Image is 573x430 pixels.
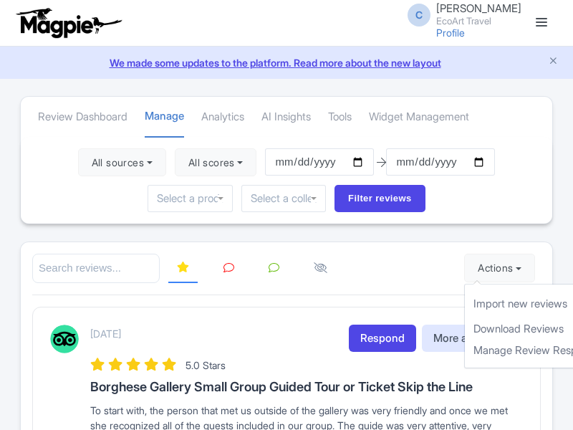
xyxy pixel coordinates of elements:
[251,192,317,205] input: Select a collection
[436,1,521,15] span: [PERSON_NAME]
[408,4,430,27] span: C
[157,192,223,205] input: Select a product
[50,325,79,353] img: Tripadvisor Logo
[464,254,535,282] button: Actions
[436,16,521,26] small: EcoArt Travel
[422,325,523,353] button: More actions
[32,254,160,283] input: Search reviews...
[261,97,311,137] a: AI Insights
[399,3,521,26] a: C [PERSON_NAME] EcoArt Travel
[186,359,226,371] span: 5.0 Stars
[548,54,559,70] button: Close announcement
[436,27,465,39] a: Profile
[38,97,127,137] a: Review Dashboard
[334,185,425,212] input: Filter reviews
[13,7,124,39] img: logo-ab69f6fb50320c5b225c76a69d11143b.png
[369,97,469,137] a: Widget Management
[328,97,352,137] a: Tools
[175,148,257,177] button: All scores
[349,325,416,353] a: Respond
[90,380,523,394] h3: Borghese Gallery Small Group Guided Tour or Ticket Skip the Line
[145,97,184,138] a: Manage
[78,148,166,177] button: All sources
[201,97,244,137] a: Analytics
[9,55,564,70] a: We made some updates to the platform. Read more about the new layout
[90,326,121,341] p: [DATE]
